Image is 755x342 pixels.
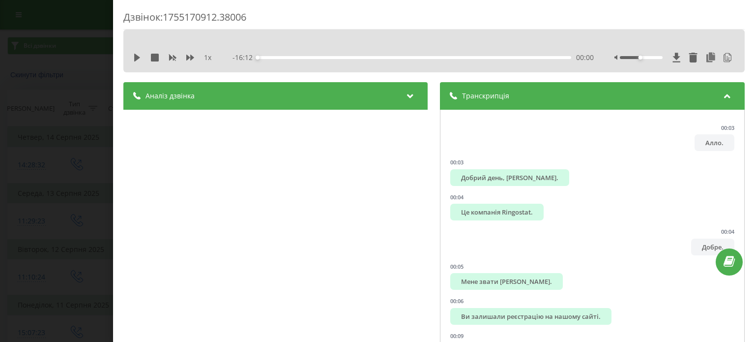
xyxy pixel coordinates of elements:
span: 1 x [204,53,211,62]
span: 00:00 [576,53,594,62]
span: Транскрипція [463,91,510,101]
div: Це компанія Ringostat. [451,204,544,220]
div: Accessibility label [639,56,642,60]
div: 00:03 [451,158,464,166]
div: Добре. [691,239,734,255]
span: Аналіз дзвінка [145,91,195,101]
div: Добрий день, [PERSON_NAME]. [451,169,570,186]
div: Мене звати [PERSON_NAME]. [451,273,563,290]
div: 00:04 [451,193,464,201]
div: 00:06 [451,297,464,305]
div: Accessibility label [256,56,260,60]
div: Алло. [695,134,734,151]
div: 00:05 [451,263,464,270]
div: 00:04 [721,228,734,235]
div: 00:09 [451,332,464,340]
div: 00:03 [721,124,734,131]
span: - 16:12 [233,53,258,62]
div: Ви залишали реєстрацію на нашому сайті. [451,308,612,325]
div: Дзвінок : 1755170912.38006 [123,10,745,30]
